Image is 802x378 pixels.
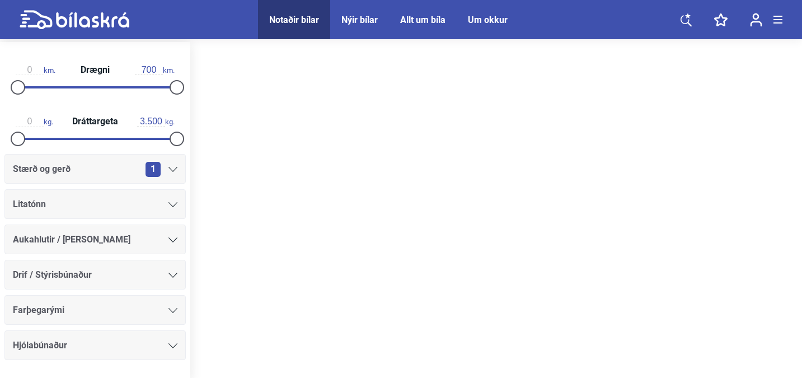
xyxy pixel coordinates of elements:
a: Notaðir bílar [269,15,319,25]
a: Nýir bílar [341,15,378,25]
span: kg. [16,116,53,127]
span: km. [16,65,55,75]
span: 1 [146,162,161,177]
span: Drægni [78,66,112,74]
span: Farþegarými [13,302,64,318]
span: Litatónn [13,197,46,212]
a: Um okkur [468,15,508,25]
span: kg. [137,116,175,127]
span: Aukahlutir / [PERSON_NAME] [13,232,130,248]
span: Hjólabúnaður [13,338,67,353]
span: Drif / Stýrisbúnaður [13,267,92,283]
img: user-login.svg [750,13,762,27]
span: Dráttargeta [69,117,121,126]
a: Allt um bíla [400,15,445,25]
span: km. [135,65,175,75]
span: Stærð og gerð [13,161,71,177]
